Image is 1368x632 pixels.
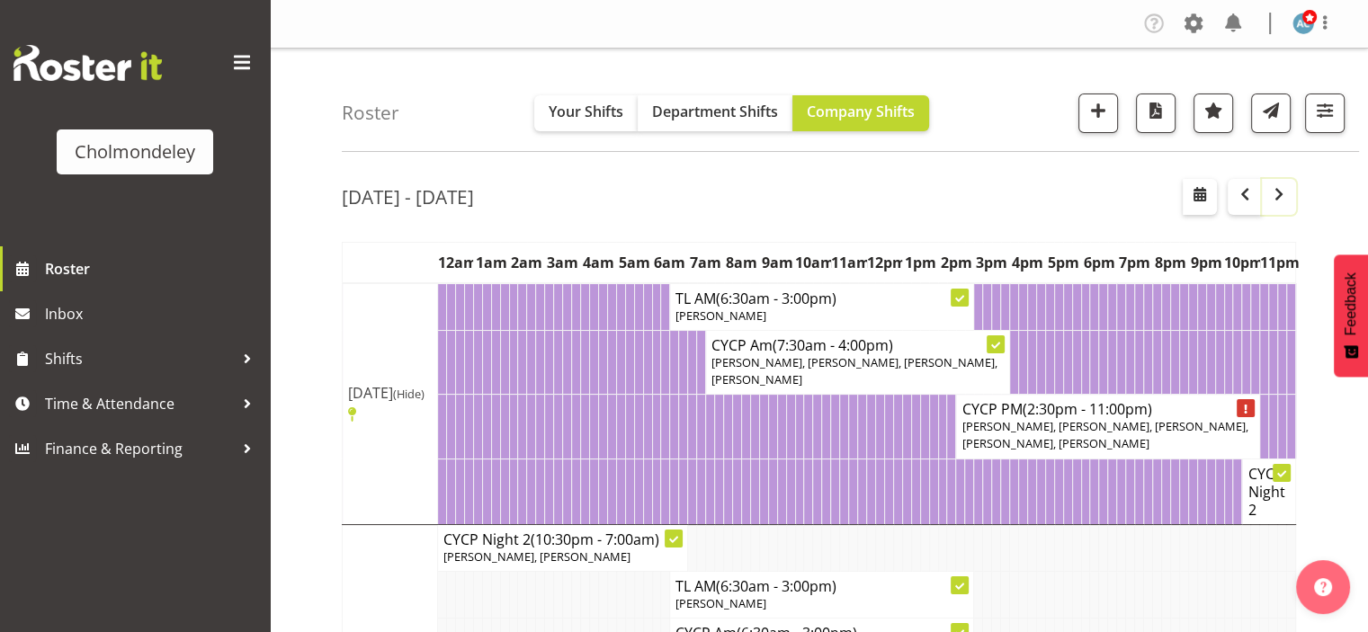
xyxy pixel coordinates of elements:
th: 6pm [1081,242,1117,283]
th: 6am [652,242,688,283]
span: Time & Attendance [45,390,234,417]
span: Department Shifts [652,102,778,121]
img: help-xxl-2.png [1314,578,1332,596]
th: 1am [473,242,509,283]
span: [PERSON_NAME] [675,595,766,611]
button: Filter Shifts [1305,93,1345,133]
th: 3am [545,242,581,283]
button: Send a list of all shifts for the selected filtered period to all rostered employees. [1251,93,1291,133]
h4: CYCP Am [711,336,1004,354]
th: 8pm [1153,242,1189,283]
span: Company Shifts [807,102,915,121]
img: additional-cycp-required1509.jpg [1292,13,1314,34]
span: (6:30am - 3:00pm) [716,289,836,308]
span: Feedback [1343,272,1359,335]
button: Department Shifts [638,95,792,131]
button: Highlight an important date within the roster. [1194,93,1233,133]
th: 5pm [1045,242,1081,283]
h4: CYCP Night 2 [443,530,682,548]
th: 10am [795,242,831,283]
h4: CYCP Night 2 [1247,465,1290,519]
button: Download a PDF of the roster according to the set date range. [1136,93,1176,133]
th: 3pm [974,242,1010,283]
th: 10pm [1224,242,1260,283]
span: [PERSON_NAME], [PERSON_NAME], [PERSON_NAME], [PERSON_NAME], [PERSON_NAME] [961,418,1247,451]
span: Shifts [45,345,234,372]
th: 1pm [902,242,938,283]
span: Your Shifts [549,102,623,121]
span: (6:30am - 3:00pm) [716,576,836,596]
img: Rosterit website logo [13,45,162,81]
th: 11pm [1260,242,1296,283]
th: 8am [724,242,760,283]
span: (10:30pm - 7:00am) [531,530,659,549]
th: 12pm [867,242,903,283]
span: [PERSON_NAME] [675,307,766,324]
span: (Hide) [393,386,425,402]
span: Finance & Reporting [45,435,234,462]
button: Feedback - Show survey [1334,254,1368,377]
th: 2pm [938,242,974,283]
th: 7pm [1117,242,1153,283]
span: Roster [45,255,261,282]
h4: TL AM [675,577,968,595]
h4: TL AM [675,289,968,307]
button: Add a new shift [1078,93,1118,133]
span: [PERSON_NAME], [PERSON_NAME] [443,548,630,565]
th: 9pm [1188,242,1224,283]
th: 5am [616,242,652,283]
th: 7am [688,242,724,283]
span: [PERSON_NAME], [PERSON_NAME], [PERSON_NAME], [PERSON_NAME] [711,354,997,387]
span: (7:30am - 4:00pm) [773,335,893,355]
span: Inbox [45,300,261,327]
th: 11am [831,242,867,283]
button: Your Shifts [534,95,638,131]
th: 4pm [1010,242,1046,283]
th: 12am [438,242,474,283]
th: 4am [581,242,617,283]
h4: Roster [342,102,399,123]
button: Select a specific date within the roster. [1183,179,1217,215]
th: 9am [759,242,795,283]
h4: CYCP PM [961,400,1254,418]
td: [DATE] [343,283,438,524]
div: Cholmondeley [75,138,195,165]
span: (2:30pm - 11:00pm) [1022,399,1151,419]
th: 2am [509,242,545,283]
button: Company Shifts [792,95,929,131]
h2: [DATE] - [DATE] [342,185,474,209]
